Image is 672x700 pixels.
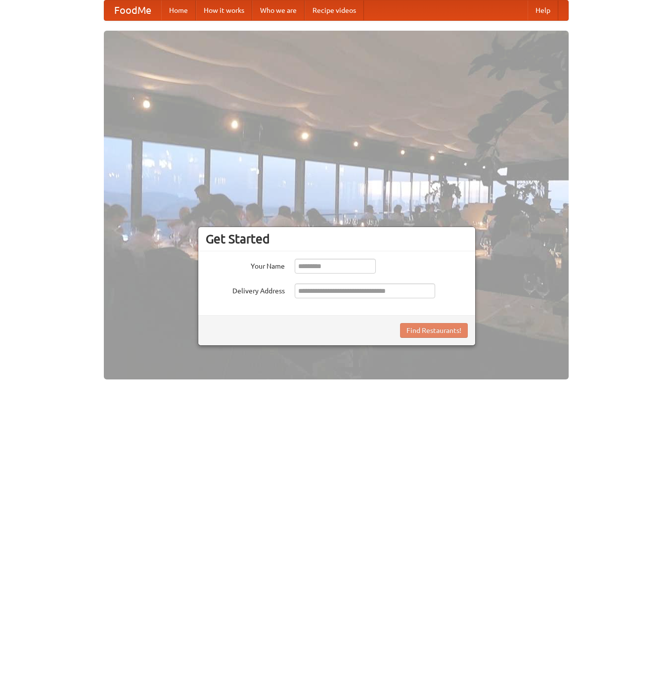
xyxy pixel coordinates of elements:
[104,0,161,20] a: FoodMe
[400,323,468,338] button: Find Restaurants!
[206,283,285,296] label: Delivery Address
[305,0,364,20] a: Recipe videos
[196,0,252,20] a: How it works
[161,0,196,20] a: Home
[528,0,558,20] a: Help
[252,0,305,20] a: Who we are
[206,232,468,246] h3: Get Started
[206,259,285,271] label: Your Name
